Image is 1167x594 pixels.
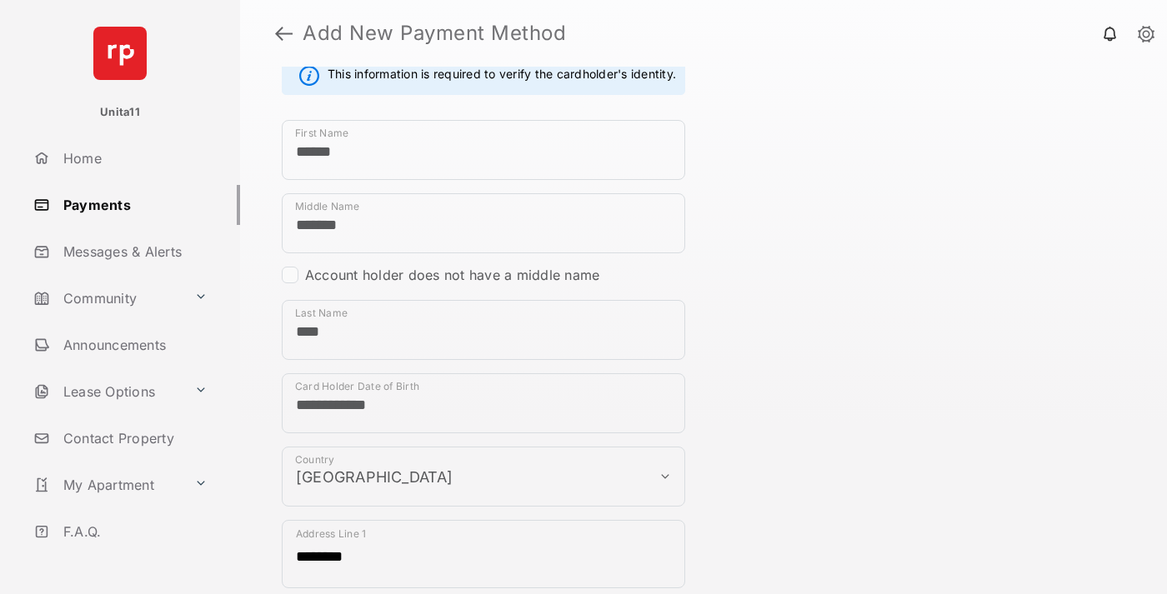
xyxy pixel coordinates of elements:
[27,465,188,505] a: My Apartment
[303,23,566,43] strong: Add New Payment Method
[305,267,599,283] label: Account holder does not have a middle name
[282,447,685,507] div: payment_method_screening[postal_addresses][country]
[328,66,676,86] span: This information is required to verify the cardholder's identity.
[27,372,188,412] a: Lease Options
[27,185,240,225] a: Payments
[27,232,240,272] a: Messages & Alerts
[27,278,188,318] a: Community
[93,27,147,80] img: svg+xml;base64,PHN2ZyB4bWxucz0iaHR0cDovL3d3dy53My5vcmcvMjAwMC9zdmciIHdpZHRoPSI2NCIgaGVpZ2h0PSI2NC...
[282,520,685,588] div: payment_method_screening[postal_addresses][addressLine1]
[27,138,240,178] a: Home
[27,418,240,458] a: Contact Property
[27,512,240,552] a: F.A.Q.
[100,104,140,121] p: Unita11
[27,325,240,365] a: Announcements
